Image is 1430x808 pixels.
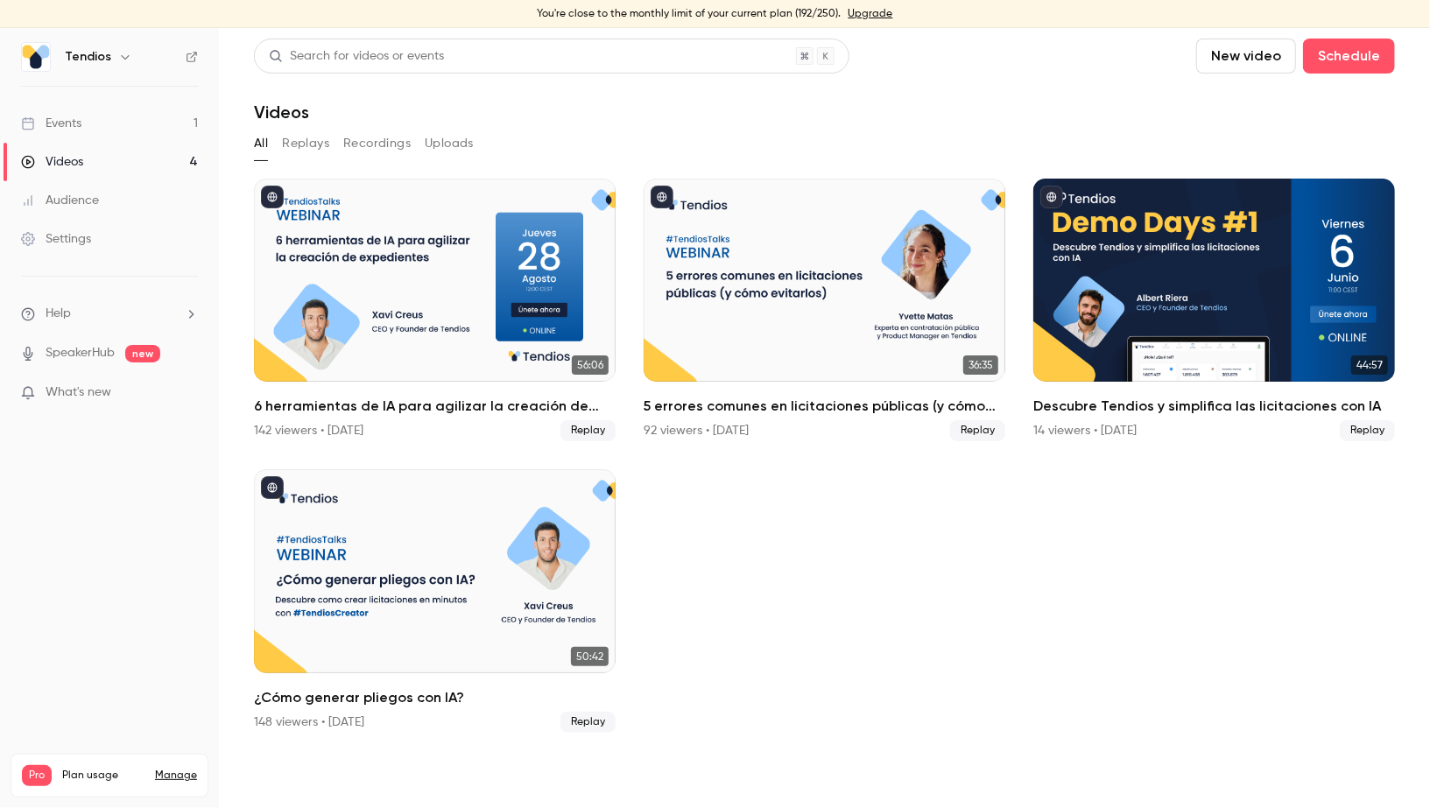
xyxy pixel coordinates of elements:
div: Events [21,115,81,132]
h2: Descubre Tendios y simplifica las licitaciones con IA [1033,396,1395,417]
section: Videos [254,39,1395,797]
img: Tendios [22,43,50,71]
span: Help [46,305,71,323]
h2: 6 herramientas de IA para agilizar la creación de expedientes [254,396,616,417]
button: published [1040,186,1063,208]
span: new [125,345,160,362]
li: 5 errores comunes en licitaciones públicas (y cómo evitarlos) [644,179,1005,441]
div: Videos [21,153,83,171]
a: 56:066 herramientas de IA para agilizar la creación de expedientes142 viewers • [DATE]Replay [254,179,616,441]
div: Search for videos or events [269,47,444,66]
div: 142 viewers • [DATE] [254,422,363,439]
span: Replay [950,420,1005,441]
a: SpeakerHub [46,344,115,362]
button: published [261,186,284,208]
div: 92 viewers • [DATE] [644,422,749,439]
div: 14 viewers • [DATE] [1033,422,1137,439]
li: 6 herramientas de IA para agilizar la creación de expedientes [254,179,616,441]
span: 56:06 [572,355,609,375]
button: published [651,186,673,208]
button: Schedule [1303,39,1395,74]
ul: Videos [254,179,1395,733]
button: Replays [282,130,329,158]
button: Uploads [425,130,474,158]
span: 44:57 [1351,355,1388,375]
span: Pro [22,765,52,786]
div: Audience [21,192,99,209]
a: Manage [155,769,197,783]
li: help-dropdown-opener [21,305,198,323]
h2: 5 errores comunes en licitaciones públicas (y cómo evitarlos) [644,396,1005,417]
li: Descubre Tendios y simplifica las licitaciones con IA [1033,179,1395,441]
span: What's new [46,383,111,402]
span: Replay [560,712,616,733]
div: Settings [21,230,91,248]
a: 44:57Descubre Tendios y simplifica las licitaciones con IA14 viewers • [DATE]Replay [1033,179,1395,441]
span: Replay [1340,420,1395,441]
a: Upgrade [849,7,893,21]
button: New video [1196,39,1296,74]
h2: ¿Cómo generar pliegos con IA? [254,687,616,708]
h6: Tendios [65,48,111,66]
button: Recordings [343,130,411,158]
button: All [254,130,268,158]
span: Plan usage [62,769,144,783]
span: Replay [560,420,616,441]
a: 50:42¿Cómo generar pliegos con IA?148 viewers • [DATE]Replay [254,469,616,732]
span: 50:42 [571,647,609,666]
li: ¿Cómo generar pliegos con IA? [254,469,616,732]
h1: Videos [254,102,309,123]
button: published [261,476,284,499]
a: 36:355 errores comunes en licitaciones públicas (y cómo evitarlos)92 viewers • [DATE]Replay [644,179,1005,441]
div: 148 viewers • [DATE] [254,713,364,731]
span: 36:35 [963,355,998,375]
